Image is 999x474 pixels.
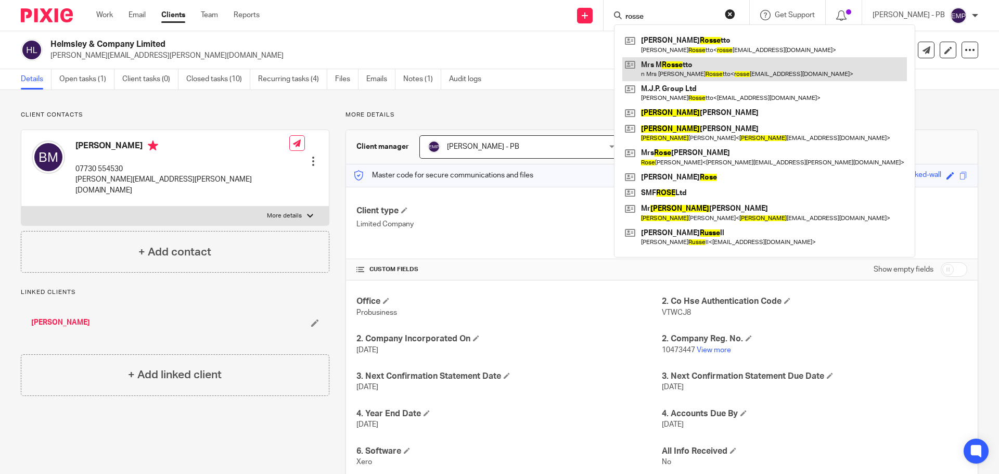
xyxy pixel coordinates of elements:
[662,347,695,354] span: 10473447
[258,69,327,89] a: Recurring tasks (4)
[335,69,358,89] a: Files
[356,219,662,229] p: Limited Company
[128,367,222,383] h4: + Add linked client
[662,383,684,391] span: [DATE]
[662,421,684,428] span: [DATE]
[366,69,395,89] a: Emails
[697,347,731,354] a: View more
[345,111,978,119] p: More details
[662,458,671,466] span: No
[267,212,302,220] p: More details
[356,347,378,354] span: [DATE]
[662,446,967,457] h4: All Info Received
[662,408,967,419] h4: 4. Accounts Due By
[161,10,185,20] a: Clients
[356,421,378,428] span: [DATE]
[129,10,146,20] a: Email
[32,140,65,174] img: svg%3E
[356,334,662,344] h4: 2. Company Incorporated On
[356,309,397,316] span: Probusiness
[873,10,945,20] p: [PERSON_NAME] - PB
[21,111,329,119] p: Client contacts
[356,265,662,274] h4: CUSTOM FIELDS
[662,309,691,316] span: VTWCJ8
[356,383,378,391] span: [DATE]
[50,50,837,61] p: [PERSON_NAME][EMAIL_ADDRESS][PERSON_NAME][DOMAIN_NAME]
[725,9,735,19] button: Clear
[122,69,178,89] a: Client tasks (0)
[874,264,933,275] label: Show empty fields
[447,143,519,150] span: [PERSON_NAME] - PB
[186,69,250,89] a: Closed tasks (10)
[662,334,967,344] h4: 2. Company Reg. No.
[148,140,158,151] i: Primary
[356,458,372,466] span: Xero
[775,11,815,19] span: Get Support
[356,142,409,152] h3: Client manager
[21,69,52,89] a: Details
[950,7,967,24] img: svg%3E
[428,140,440,153] img: svg%3E
[96,10,113,20] a: Work
[356,296,662,307] h4: Office
[75,140,289,153] h4: [PERSON_NAME]
[21,288,329,297] p: Linked clients
[75,174,289,196] p: [PERSON_NAME][EMAIL_ADDRESS][PERSON_NAME][DOMAIN_NAME]
[50,39,680,50] h2: Helmsley & Company Limited
[356,206,662,216] h4: Client type
[138,244,211,260] h4: + Add contact
[75,164,289,174] p: 07730 554530
[356,408,662,419] h4: 4. Year End Date
[354,170,533,181] p: Master code for secure communications and files
[662,371,967,382] h4: 3. Next Confirmation Statement Due Date
[449,69,489,89] a: Audit logs
[201,10,218,20] a: Team
[662,296,967,307] h4: 2. Co Hse Authentication Code
[59,69,114,89] a: Open tasks (1)
[356,371,662,382] h4: 3. Next Confirmation Statement Date
[234,10,260,20] a: Reports
[403,69,441,89] a: Notes (1)
[624,12,718,22] input: Search
[356,446,662,457] h4: 6. Software
[21,39,43,61] img: svg%3E
[31,317,90,328] a: [PERSON_NAME]
[21,8,73,22] img: Pixie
